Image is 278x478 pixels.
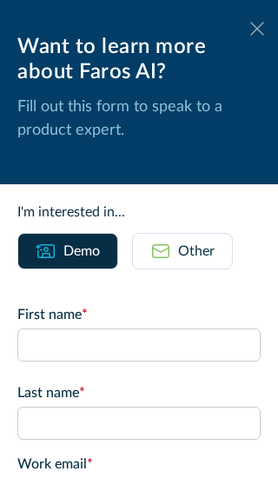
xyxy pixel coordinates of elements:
div: Other [178,241,215,262]
label: Last name [17,382,261,403]
label: Work email [17,454,261,475]
div: Demo [63,241,100,262]
p: Fill out this form to speak to a product expert. [17,96,261,143]
div: I'm interested in... [17,202,261,222]
div: Want to learn more about Faros AI? [17,35,261,85]
label: First name [17,304,261,325]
